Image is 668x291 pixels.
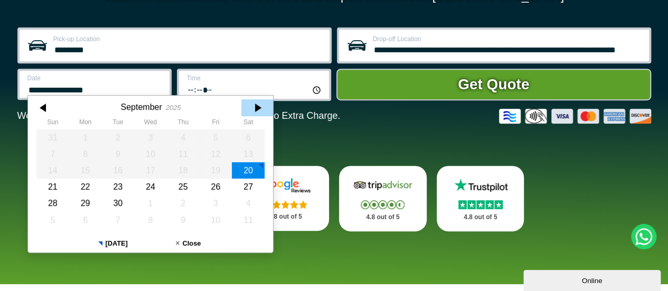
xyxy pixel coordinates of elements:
[232,162,265,179] div: 20 September 2025
[134,162,167,179] div: 17 September 2025
[36,129,69,146] div: 31 August 2025
[134,146,167,162] div: 10 September 2025
[449,177,512,193] img: Trustpilot
[101,212,134,228] div: 07 October 2025
[523,268,663,291] iframe: chat widget
[134,212,167,228] div: 08 October 2025
[499,109,651,124] img: Credit And Debit Cards
[36,118,69,129] th: Sunday
[134,118,167,129] th: Wednesday
[27,75,163,81] label: Date
[199,162,232,179] div: 19 September 2025
[361,200,404,209] img: Stars
[232,195,265,211] div: 04 October 2025
[448,211,513,224] p: 4.8 out of 5
[166,195,199,211] div: 02 October 2025
[437,166,524,231] a: Trustpilot Stars 4.8 out of 5
[187,75,323,81] label: Time
[75,234,150,252] button: [DATE]
[264,200,307,209] img: Stars
[166,146,199,162] div: 11 September 2025
[36,212,69,228] div: 05 October 2025
[253,177,317,193] img: Google
[199,179,232,195] div: 26 September 2025
[101,118,134,129] th: Tuesday
[69,129,101,146] div: 01 September 2025
[69,195,101,211] div: 29 September 2025
[232,179,265,195] div: 27 September 2025
[134,195,167,211] div: 01 October 2025
[351,211,415,224] p: 4.8 out of 5
[241,166,329,231] a: Google Stars 4.8 out of 5
[134,179,167,195] div: 24 September 2025
[166,118,199,129] th: Thursday
[53,36,323,42] label: Pick-up Location
[373,36,643,42] label: Drop-off Location
[199,212,232,228] div: 10 October 2025
[101,129,134,146] div: 02 September 2025
[253,210,317,223] p: 4.8 out of 5
[166,212,199,228] div: 09 October 2025
[232,118,265,129] th: Saturday
[150,234,226,252] button: Close
[199,146,232,162] div: 12 September 2025
[69,212,101,228] div: 06 October 2025
[166,179,199,195] div: 25 September 2025
[232,146,265,162] div: 13 September 2025
[232,212,265,228] div: 11 October 2025
[120,102,162,112] div: September
[336,69,651,100] button: Get Quote
[69,146,101,162] div: 08 September 2025
[166,162,199,179] div: 18 September 2025
[101,179,134,195] div: 23 September 2025
[134,129,167,146] div: 03 September 2025
[101,162,134,179] div: 16 September 2025
[69,118,101,129] th: Monday
[36,179,69,195] div: 21 September 2025
[69,179,101,195] div: 22 September 2025
[101,195,134,211] div: 30 September 2025
[219,110,340,121] span: The Car at No Extra Charge.
[69,162,101,179] div: 15 September 2025
[339,166,427,231] a: Tripadvisor Stars 4.8 out of 5
[36,146,69,162] div: 07 September 2025
[36,162,69,179] div: 14 September 2025
[199,129,232,146] div: 05 September 2025
[232,129,265,146] div: 06 September 2025
[17,110,341,121] p: We Now Accept Card & Contactless Payment In
[36,195,69,211] div: 28 September 2025
[166,129,199,146] div: 04 September 2025
[199,118,232,129] th: Friday
[199,195,232,211] div: 03 October 2025
[351,177,415,193] img: Tripadvisor
[165,104,180,111] div: 2025
[458,200,503,209] img: Stars
[101,146,134,162] div: 09 September 2025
